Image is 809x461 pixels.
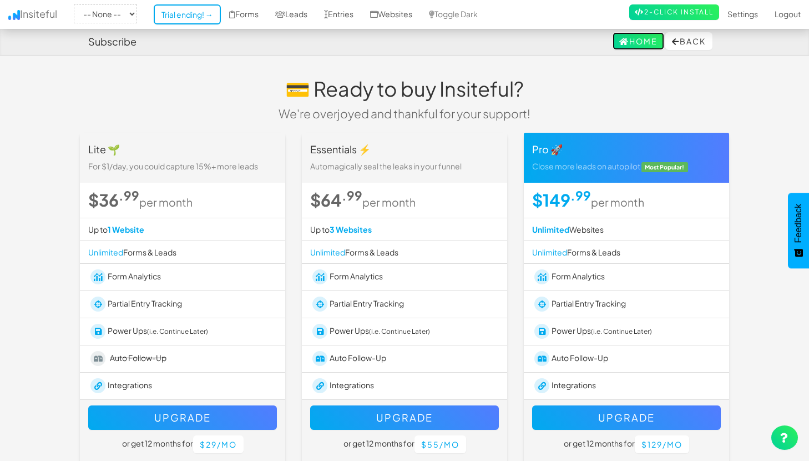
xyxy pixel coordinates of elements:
sup: .99 [342,188,362,203]
sup: .99 [570,188,591,203]
li: Up to [302,218,507,241]
b: Unlimited [532,224,569,234]
p: We're overjoyed and thankful for your support! [191,106,618,122]
li: Partial Entry Tracking [80,290,285,318]
a: Home [613,32,664,50]
li: Power Ups [80,318,285,345]
small: (i.e. Continue Later) [369,327,430,335]
button: Back [665,32,712,50]
span: Close more leads on autopilot [532,161,640,171]
li: Forms & Leads [524,240,729,264]
span: Unlimited [532,247,567,257]
b: 3 Websites [330,224,372,234]
li: Up to [80,218,285,241]
li: Power Ups [302,318,507,345]
button: Upgrade [532,405,721,430]
li: Partial Entry Tracking [302,290,507,318]
sup: .99 [119,188,139,203]
li: Form Analytics [302,263,507,291]
li: Integrations [302,372,507,400]
li: Websites [524,218,729,241]
p: For $1/day, you could capture 15%+ more leads [88,161,277,172]
strong: $64 [310,189,362,211]
li: Integrations [80,372,285,400]
a: Trial ending! → [154,4,221,24]
h1: 💳 Ready to buy Insiteful? [191,78,618,100]
small: per month [139,196,193,209]
button: Upgrade [310,405,499,430]
button: $129/mo [635,435,689,453]
button: Upgrade [88,405,277,430]
small: (i.e. Continue Later) [147,327,208,335]
small: (i.e. Continue Later) [591,327,652,335]
li: Auto Follow-Up [524,345,729,373]
small: per month [591,196,644,209]
li: Form Analytics [524,263,729,291]
li: Integrations [524,372,729,400]
h4: Essentials ⚡ [310,144,499,155]
h5: or get 12 months for [532,435,721,453]
a: 2-Click Install [629,4,719,20]
li: Power Ups [524,318,729,345]
li: Forms & Leads [302,240,507,264]
li: Partial Entry Tracking [524,290,729,318]
span: Unlimited [310,247,345,257]
li: Form Analytics [80,263,285,291]
span: Feedback [793,204,803,243]
small: per month [362,196,416,209]
button: $55/mo [414,435,466,453]
li: Forms & Leads [80,240,285,264]
h4: Subscribe [88,36,136,47]
span: Unlimited [88,247,123,257]
b: 1 Website [108,224,144,234]
h5: or get 12 months for [310,435,499,453]
h5: or get 12 months for [88,435,277,453]
strong: $36 [88,189,139,211]
span: Most Popular! [641,162,688,172]
strong: $149 [532,189,591,211]
p: Automagically seal the leaks in your funnel [310,161,499,172]
img: icon.png [8,10,20,20]
strike: Auto Follow-Up [110,353,166,363]
button: Feedback - Show survey [788,193,809,268]
h4: Lite 🌱 [88,144,277,155]
li: Auto Follow-Up [302,345,507,373]
button: $29/mo [193,435,244,453]
h4: Pro 🚀 [532,144,721,155]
